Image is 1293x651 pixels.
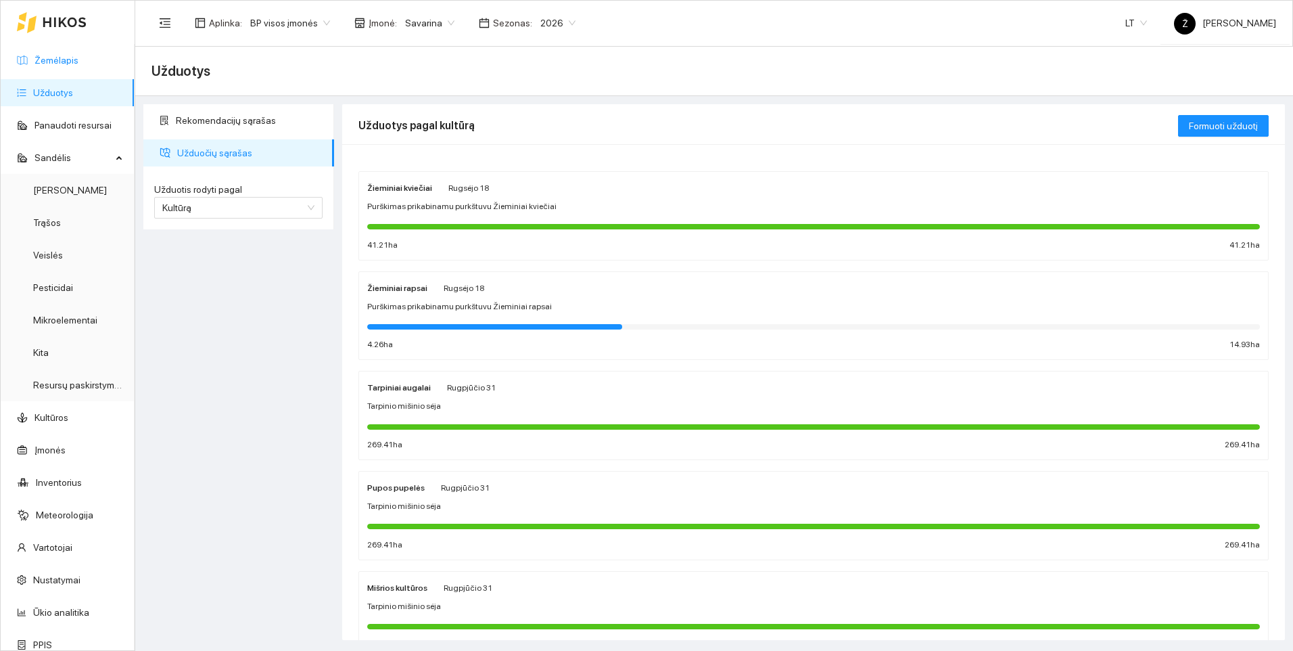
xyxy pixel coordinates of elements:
[367,200,557,213] span: Purškimas prikabinamu purkštuvu Žieminiai kviečiai
[367,338,393,351] span: 4.26 ha
[33,639,52,650] a: PPIS
[33,250,63,261] a: Veislės
[367,400,441,413] span: Tarpinio mišinio sėja
[34,55,78,66] a: Žemėlapis
[369,16,397,30] span: Įmonė :
[1189,118,1258,133] span: Formuoti užduotį
[209,16,242,30] span: Aplinka :
[154,183,323,197] label: Užduotis rodyti pagal
[441,483,490,493] span: Rugpjūčio 31
[367,583,427,593] strong: Mišrios kultūros
[358,371,1269,460] a: Tarpiniai augalaiRugpjūčio 31Tarpinio mišinio sėja269.41ha269.41ha
[151,9,179,37] button: menu-fold
[34,412,68,423] a: Kultūros
[33,217,61,228] a: Trąšos
[358,271,1269,361] a: Žieminiai rapsaiRugsėjo 18Purškimas prikabinamu purkštuvu Žieminiai rapsai4.26ha14.93ha
[36,477,82,488] a: Inventorius
[151,60,210,82] span: Užduotys
[358,106,1178,145] div: Užduotys pagal kultūrą
[1225,539,1260,552] span: 269.41 ha
[358,171,1269,261] a: Žieminiai kviečiaiRugsėjo 18Purškimas prikabinamu purkštuvu Žieminiai kviečiai41.21ha41.21ha
[367,439,402,451] span: 269.41 ha
[162,202,191,213] span: Kultūrą
[33,347,49,358] a: Kita
[358,471,1269,560] a: Pupos pupelėsRugpjūčio 31Tarpinio mišinio sėja269.41ha269.41ha
[176,107,323,134] span: Rekomendacijų sąrašas
[493,16,532,30] span: Sezonas :
[1229,239,1260,252] span: 41.21 ha
[195,18,206,28] span: layout
[367,183,432,193] strong: Žieminiai kviečiai
[33,607,89,618] a: Ūkio analitika
[367,500,441,513] span: Tarpinio mišinio sėja
[448,183,489,193] span: Rugsėjo 18
[367,284,427,293] strong: Žieminiai rapsai
[354,18,365,28] span: shop
[160,116,169,125] span: solution
[34,144,112,171] span: Sandėlis
[367,300,552,313] span: Purškimas prikabinamu purkštuvu Žieminiai rapsai
[444,583,492,593] span: Rugpjūčio 31
[1178,115,1269,137] button: Formuoti užduotį
[405,13,454,33] span: Savarina
[177,139,323,166] span: Užduočių sąrašas
[1125,13,1147,33] span: LT
[33,282,73,293] a: Pesticidai
[34,120,112,131] a: Panaudoti resursai
[36,510,93,520] a: Meteorologija
[367,483,425,493] strong: Pupos pupelės
[1174,18,1276,28] span: [PERSON_NAME]
[444,284,484,293] span: Rugsėjo 18
[367,600,441,613] span: Tarpinio mišinio sėja
[479,18,490,28] span: calendar
[1182,13,1188,35] span: Ž
[33,542,72,553] a: Vartotojai
[33,87,73,98] a: Užduotys
[1225,439,1260,451] span: 269.41 ha
[33,185,107,196] a: [PERSON_NAME]
[1229,338,1260,351] span: 14.93 ha
[34,445,66,455] a: Įmonės
[33,380,124,390] a: Resursų paskirstymas
[159,17,171,29] span: menu-fold
[33,315,97,325] a: Mikroelementai
[447,383,496,392] span: Rugpjūčio 31
[367,383,431,392] strong: Tarpiniai augalai
[250,13,330,33] span: BP visos įmonės
[367,239,398,252] span: 41.21 ha
[33,575,80,585] a: Nustatymai
[367,539,402,552] span: 269.41 ha
[540,13,575,33] span: 2026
